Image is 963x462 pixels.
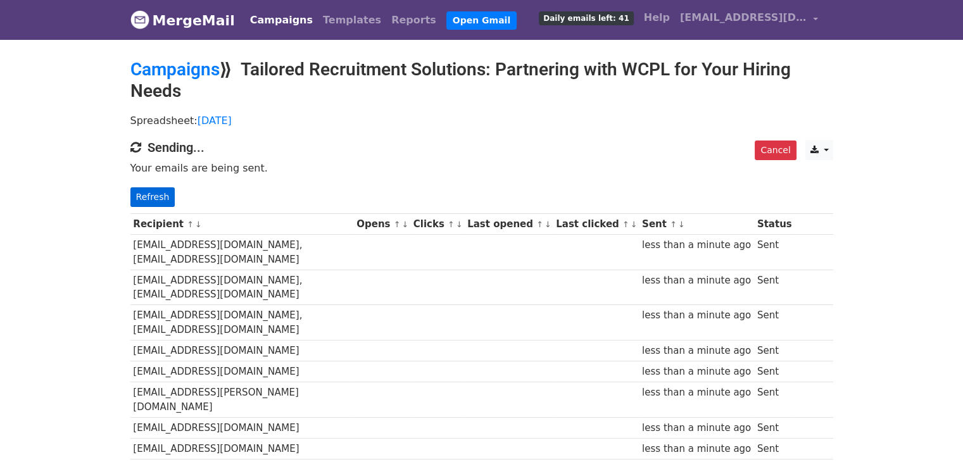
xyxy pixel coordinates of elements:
a: ↓ [456,220,463,229]
a: ↓ [631,220,638,229]
img: MergeMail logo [130,10,149,29]
a: Refresh [130,187,175,207]
th: Opens [353,214,410,235]
a: Open Gmail [446,11,517,30]
a: Templates [318,8,386,33]
a: ↑ [394,220,401,229]
th: Last opened [464,214,553,235]
span: [EMAIL_ADDRESS][DOMAIN_NAME] [680,10,807,25]
td: [EMAIL_ADDRESS][DOMAIN_NAME] [130,438,354,459]
td: Sent [754,361,795,382]
td: [EMAIL_ADDRESS][DOMAIN_NAME] [130,361,354,382]
h4: Sending... [130,140,833,155]
div: less than a minute ago [642,273,751,288]
th: Status [754,214,795,235]
a: ↑ [448,220,455,229]
a: Campaigns [245,8,318,33]
a: ↓ [544,220,551,229]
td: Sent [754,305,795,340]
td: [EMAIL_ADDRESS][PERSON_NAME][DOMAIN_NAME] [130,382,354,418]
th: Clicks [410,214,464,235]
div: less than a minute ago [642,385,751,400]
a: ↓ [678,220,685,229]
div: less than a minute ago [642,442,751,456]
th: Last clicked [553,214,639,235]
td: [EMAIL_ADDRESS][DOMAIN_NAME] [130,340,354,361]
th: Sent [639,214,754,235]
a: ↑ [670,220,677,229]
a: ↓ [195,220,202,229]
div: less than a minute ago [642,308,751,323]
td: [EMAIL_ADDRESS][DOMAIN_NAME],[EMAIL_ADDRESS][DOMAIN_NAME] [130,305,354,340]
div: less than a minute ago [642,238,751,253]
td: [EMAIL_ADDRESS][DOMAIN_NAME],[EMAIL_ADDRESS][DOMAIN_NAME] [130,270,354,305]
a: ↑ [187,220,194,229]
td: [EMAIL_ADDRESS][DOMAIN_NAME] [130,417,354,438]
td: Sent [754,340,795,361]
a: ↑ [622,220,629,229]
a: ↓ [401,220,408,229]
a: Daily emails left: 41 [534,5,638,30]
td: [EMAIL_ADDRESS][DOMAIN_NAME],[EMAIL_ADDRESS][DOMAIN_NAME] [130,235,354,270]
div: less than a minute ago [642,365,751,379]
div: less than a minute ago [642,344,751,358]
span: Daily emails left: 41 [539,11,633,25]
td: Sent [754,382,795,418]
a: MergeMail [130,7,235,34]
a: Help [639,5,675,30]
a: Campaigns [130,59,220,80]
a: Cancel [755,140,796,160]
td: Sent [754,270,795,305]
td: Sent [754,417,795,438]
td: Sent [754,438,795,459]
iframe: Chat Widget [900,401,963,462]
p: Spreadsheet: [130,114,833,127]
a: Reports [386,8,441,33]
th: Recipient [130,214,354,235]
p: Your emails are being sent. [130,161,833,175]
div: less than a minute ago [642,421,751,435]
a: ↑ [536,220,543,229]
h2: ⟫ Tailored Recruitment Solutions: Partnering with WCPL for Your Hiring Needs [130,59,833,101]
a: [DATE] [198,115,232,127]
td: Sent [754,235,795,270]
a: [EMAIL_ADDRESS][DOMAIN_NAME] [675,5,823,35]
